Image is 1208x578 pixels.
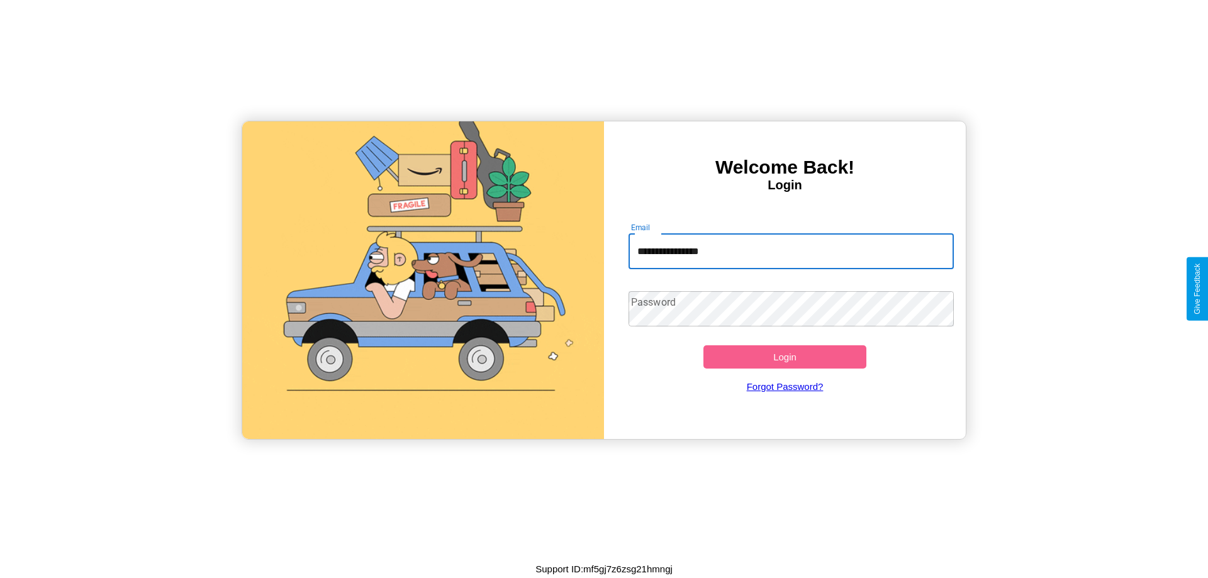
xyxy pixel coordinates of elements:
[1193,264,1202,314] div: Give Feedback
[604,178,966,192] h4: Login
[622,369,948,404] a: Forgot Password?
[631,222,651,233] label: Email
[604,157,966,178] h3: Welcome Back!
[703,345,866,369] button: Login
[535,560,673,577] p: Support ID: mf5gj7z6zsg21hmngj
[242,121,604,439] img: gif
